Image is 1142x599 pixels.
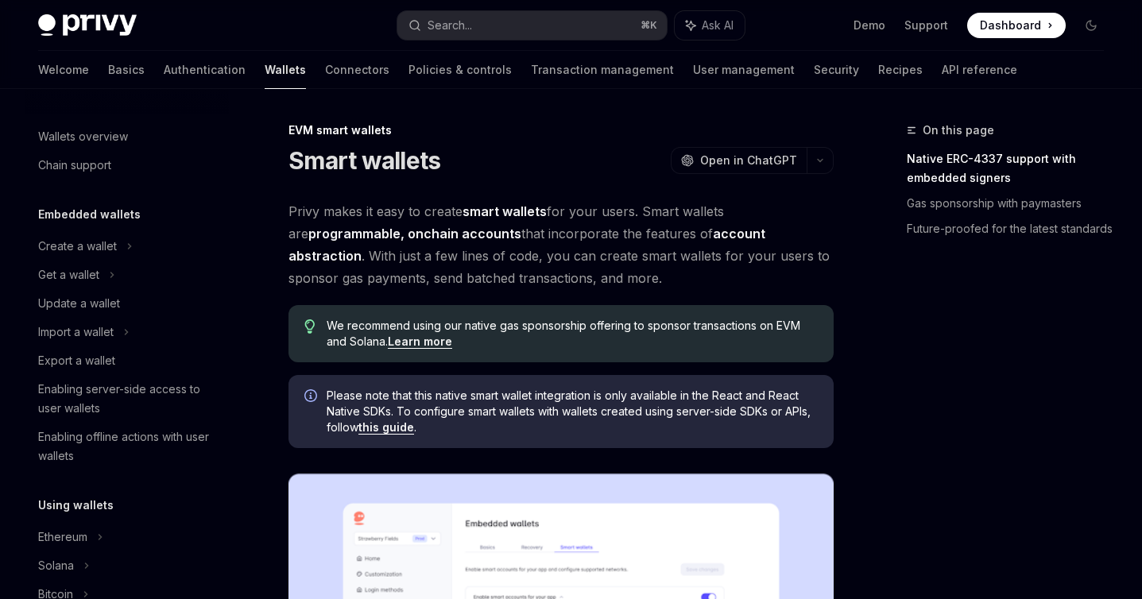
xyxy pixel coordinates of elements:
div: Create a wallet [38,237,117,256]
span: On this page [923,121,994,140]
span: Please note that this native smart wallet integration is only available in the React and React Na... [327,388,818,435]
strong: smart wallets [463,203,547,219]
a: API reference [942,51,1017,89]
svg: Tip [304,319,316,334]
a: Security [814,51,859,89]
a: Wallets [265,51,306,89]
a: Dashboard [967,13,1066,38]
svg: Info [304,389,320,405]
div: Import a wallet [38,323,114,342]
button: Ask AI [675,11,745,40]
a: this guide [358,420,414,435]
a: Support [904,17,948,33]
a: Welcome [38,51,89,89]
span: We recommend using our native gas sponsorship offering to sponsor transactions on EVM and Solana. [327,318,818,350]
h5: Embedded wallets [38,205,141,224]
a: Basics [108,51,145,89]
a: Connectors [325,51,389,89]
button: Toggle dark mode [1078,13,1104,38]
a: Demo [854,17,885,33]
a: User management [693,51,795,89]
div: Wallets overview [38,127,128,146]
h1: Smart wallets [288,146,440,175]
a: Chain support [25,151,229,180]
button: Search...⌘K [397,11,666,40]
span: Open in ChatGPT [700,153,797,168]
div: EVM smart wallets [288,122,834,138]
a: Gas sponsorship with paymasters [907,191,1117,216]
a: Enabling offline actions with user wallets [25,423,229,470]
a: Enabling server-side access to user wallets [25,375,229,423]
a: Wallets overview [25,122,229,151]
strong: programmable, onchain accounts [308,226,521,242]
div: Ethereum [38,528,87,547]
img: dark logo [38,14,137,37]
div: Update a wallet [38,294,120,313]
a: Transaction management [531,51,674,89]
div: Search... [428,16,472,35]
div: Export a wallet [38,351,115,370]
div: Solana [38,556,74,575]
a: Recipes [878,51,923,89]
span: Dashboard [980,17,1041,33]
div: Enabling server-side access to user wallets [38,380,219,418]
h5: Using wallets [38,496,114,515]
div: Chain support [38,156,111,175]
div: Enabling offline actions with user wallets [38,427,219,466]
div: Get a wallet [38,265,99,284]
a: Policies & controls [408,51,512,89]
a: Native ERC-4337 support with embedded signers [907,146,1117,191]
a: Authentication [164,51,246,89]
a: Learn more [388,334,452,349]
span: ⌘ K [641,19,657,32]
a: Update a wallet [25,289,229,318]
span: Privy makes it easy to create for your users. Smart wallets are that incorporate the features of ... [288,200,834,289]
span: Ask AI [702,17,734,33]
a: Future-proofed for the latest standards [907,216,1117,242]
a: Export a wallet [25,346,229,375]
button: Open in ChatGPT [671,147,807,174]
